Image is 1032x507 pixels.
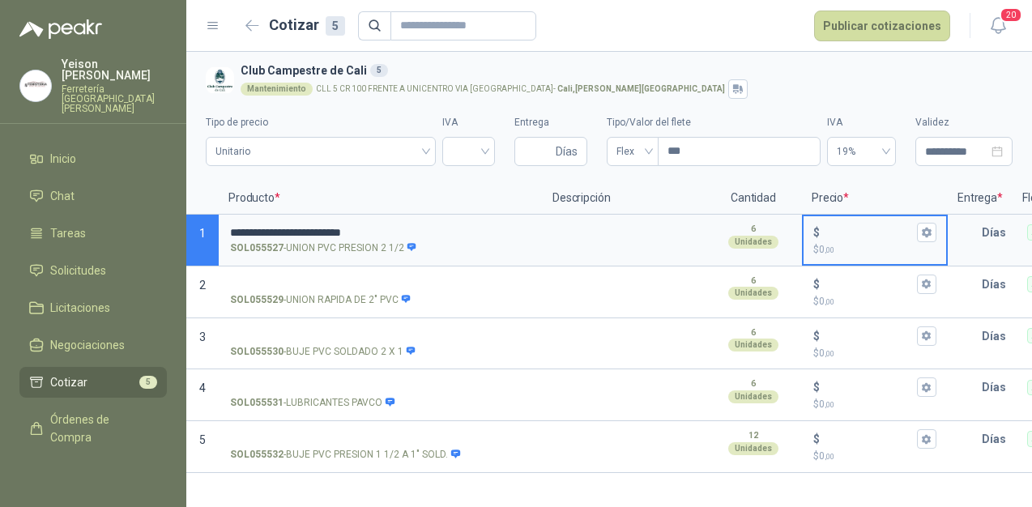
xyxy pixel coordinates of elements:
[19,181,167,211] a: Chat
[825,452,834,461] span: ,00
[983,11,1013,40] button: 20
[813,224,820,241] p: $
[917,377,936,397] button: $$0,00
[370,64,388,77] div: 5
[19,292,167,323] a: Licitaciones
[230,395,395,411] p: - LUBRICANTES PAVCO
[982,371,1013,403] p: Días
[230,241,417,256] p: - UNION PVC PRESION 2 1/2
[705,182,802,215] p: Cantidad
[802,182,948,215] p: Precio
[206,115,436,130] label: Tipo de precio
[442,115,495,130] label: IVA
[19,367,167,398] a: Cotizar5
[819,244,834,255] span: 0
[241,83,313,96] div: Mantenimiento
[917,429,936,449] button: $$0,00
[748,429,758,442] p: 12
[230,344,284,360] strong: SOL055530
[837,139,886,164] span: 19%
[728,442,778,455] div: Unidades
[751,223,756,236] p: 6
[813,327,820,345] p: $
[751,377,756,390] p: 6
[230,279,531,291] input: SOL055529-UNION RAPIDA DE 2" PVC
[206,66,234,95] img: Company Logo
[813,275,820,293] p: $
[514,115,587,130] label: Entrega
[19,143,167,174] a: Inicio
[948,182,1013,215] p: Entrega
[199,433,206,446] span: 5
[199,330,206,343] span: 3
[823,381,914,394] input: $$0,00
[215,139,426,164] span: Unitario
[50,373,87,391] span: Cotizar
[230,344,416,360] p: - BUJE PVC SOLDADO 2 X 1
[915,115,1013,130] label: Validez
[819,398,834,410] span: 0
[825,245,834,254] span: ,00
[751,275,756,288] p: 6
[50,466,110,484] span: Remisiones
[50,411,151,446] span: Órdenes de Compra
[50,224,86,242] span: Tareas
[982,268,1013,300] p: Días
[139,376,157,389] span: 5
[813,346,936,361] p: $
[219,182,543,215] p: Producto
[825,297,834,306] span: ,00
[982,216,1013,249] p: Días
[819,347,834,359] span: 0
[616,139,649,164] span: Flex
[230,330,531,343] input: SOL055530-BUJE PVC SOLDADO 2 X 1
[823,278,914,290] input: $$0,00
[819,296,834,307] span: 0
[19,218,167,249] a: Tareas
[823,330,914,342] input: $$0,00
[199,279,206,292] span: 2
[728,339,778,351] div: Unidades
[50,150,76,168] span: Inicio
[813,294,936,309] p: $
[62,58,167,81] p: Yeison [PERSON_NAME]
[230,433,531,445] input: SOL055532-BUJE PVC PRESION 1 1/2 A 1" SOLD.
[50,262,106,279] span: Solicitudes
[199,381,206,394] span: 4
[813,397,936,412] p: $
[823,226,914,238] input: $$0,00
[230,395,284,411] strong: SOL055531
[230,292,284,308] strong: SOL055529
[230,241,284,256] strong: SOL055527
[19,19,102,39] img: Logo peakr
[20,70,51,101] img: Company Logo
[62,84,167,113] p: Ferretería [GEOGRAPHIC_DATA][PERSON_NAME]
[728,236,778,249] div: Unidades
[728,390,778,403] div: Unidades
[728,287,778,300] div: Unidades
[241,62,1006,79] h3: Club Campestre de Cali
[813,430,820,448] p: $
[50,187,75,205] span: Chat
[607,115,821,130] label: Tipo/Valor del flete
[230,227,531,239] input: SOL055527-UNION PVC PRESION 2 1/2
[823,433,914,445] input: $$0,00
[917,326,936,346] button: $$0,00
[230,381,531,394] input: SOL055531-LUBRICANTES PAVCO
[543,182,705,215] p: Descripción
[19,330,167,360] a: Negociaciones
[827,115,896,130] label: IVA
[813,449,936,464] p: $
[326,16,345,36] div: 5
[917,223,936,242] button: $$0,00
[825,349,834,358] span: ,00
[556,138,578,165] span: Días
[917,275,936,294] button: $$0,00
[316,85,725,93] p: CLL 5 CR 100 FRENTE A UNICENTRO VIA [GEOGRAPHIC_DATA] -
[230,447,461,462] p: - BUJE PVC PRESION 1 1/2 A 1" SOLD.
[813,242,936,258] p: $
[269,14,345,36] h2: Cotizar
[50,336,125,354] span: Negociaciones
[814,11,950,41] button: Publicar cotizaciones
[230,292,412,308] p: - UNION RAPIDA DE 2" PVC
